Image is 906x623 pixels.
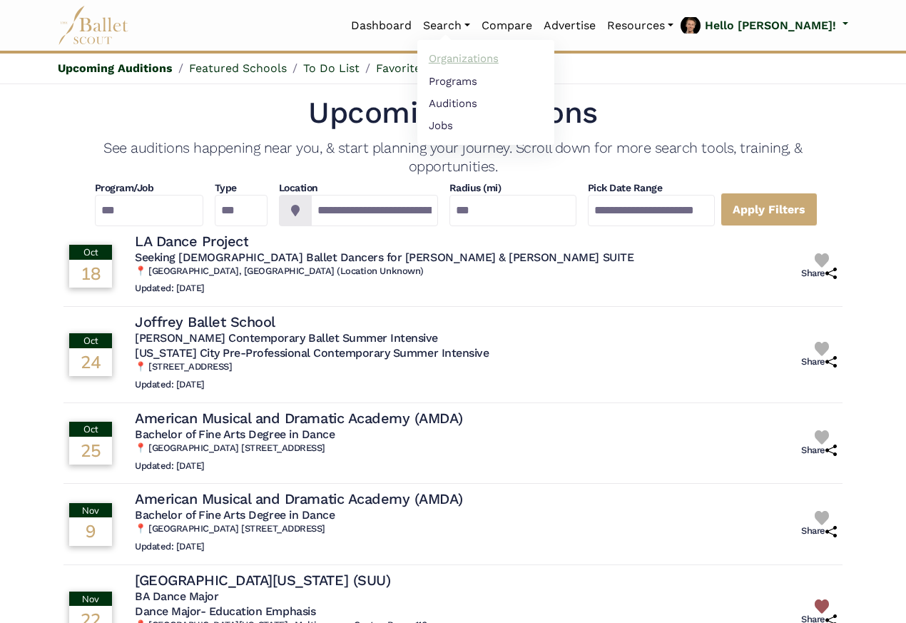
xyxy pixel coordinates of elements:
h6: 📍 [GEOGRAPHIC_DATA] [STREET_ADDRESS] [135,442,469,455]
a: Programs [417,70,554,92]
div: Nov [69,592,112,606]
h4: American Musical and Dramatic Academy (AMDA) [135,490,463,508]
h5: BA Dance Major [135,589,427,604]
a: Advertise [538,11,601,41]
h6: Updated: [DATE] [135,283,633,295]
a: profile picture Hello [PERSON_NAME]! [679,14,848,37]
h6: 📍 [GEOGRAPHIC_DATA] [STREET_ADDRESS] [135,523,469,535]
a: Favorites [376,61,427,75]
a: Upcoming Auditions [58,61,173,75]
div: 25 [69,437,112,464]
div: Nov [69,503,112,517]
a: Search [417,11,476,41]
a: Jobs [417,114,554,136]
h4: LA Dance Project [135,232,248,250]
h6: Share [801,356,837,368]
h4: [GEOGRAPHIC_DATA][US_STATE] (SUU) [135,571,390,589]
h5: [US_STATE] City Pre-Professional Contemporary Summer Intensive [135,346,489,361]
h5: Dance Major- Education Emphasis [135,604,427,619]
a: Dashboard [345,11,417,41]
h1: Upcoming Auditions [63,93,843,133]
h4: Radius (mi) [449,181,502,196]
h6: Share [801,445,837,457]
h6: Share [801,268,837,280]
div: 9 [69,517,112,545]
a: Organizations [417,48,554,70]
h4: See auditions happening near you, & start planning your journey. Scroll down for more search tool... [63,138,843,176]
h4: Pick Date Range [588,181,715,196]
a: Auditions [417,92,554,114]
h6: Updated: [DATE] [135,460,469,472]
a: Featured Schools [189,61,287,75]
div: Oct [69,245,112,259]
h5: Seeking [DEMOGRAPHIC_DATA] Ballet Dancers for [PERSON_NAME] & [PERSON_NAME] SUITE [135,250,633,265]
h4: Type [215,181,268,196]
h4: American Musical and Dramatic Academy (AMDA) [135,409,463,427]
h6: Updated: [DATE] [135,541,469,553]
h4: Location [279,181,438,196]
a: Apply Filters [721,193,818,226]
h6: 📍 [GEOGRAPHIC_DATA], [GEOGRAPHIC_DATA] (Location Unknown) [135,265,633,278]
div: 18 [69,260,112,287]
a: Resources [601,11,679,41]
h4: Program/Job [95,181,203,196]
div: Oct [69,422,112,436]
h5: Bachelor of Fine Arts Degree in Dance [135,427,469,442]
h6: Updated: [DATE] [135,379,489,391]
h6: 📍 [STREET_ADDRESS] [135,361,489,373]
p: Hello [PERSON_NAME]! [705,16,836,35]
div: Oct [69,333,112,348]
a: To Do List [303,61,360,75]
h6: Share [801,525,837,537]
a: Compare [476,11,538,41]
img: profile picture [681,17,701,33]
h5: Bachelor of Fine Arts Degree in Dance [135,508,469,523]
ul: Resources [417,40,554,145]
input: Location [311,195,438,226]
h4: Joffrey Ballet School [135,313,275,331]
h5: [PERSON_NAME] Contemporary Ballet Summer Intensive [135,331,489,346]
div: 24 [69,348,112,375]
